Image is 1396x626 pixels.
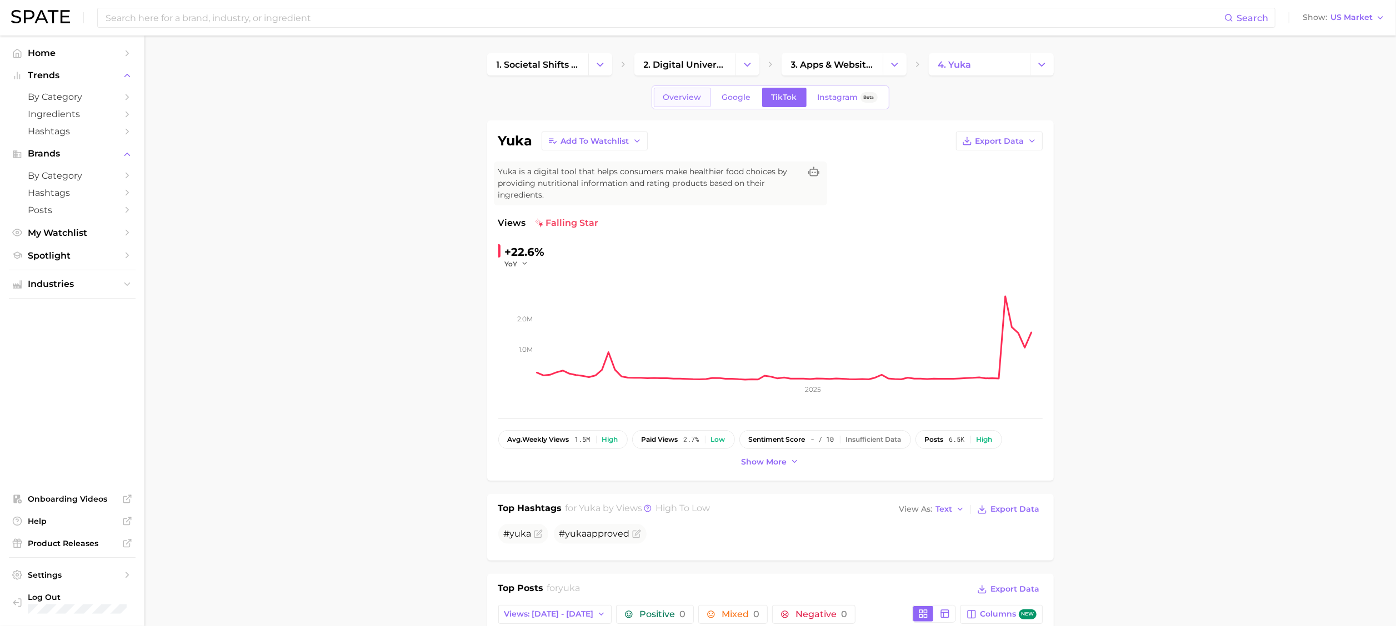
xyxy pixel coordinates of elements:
[679,609,686,619] span: 0
[772,93,797,102] span: TikTok
[805,385,821,393] tspan: 2025
[949,436,965,443] span: 6.5k
[565,502,710,517] h2: for by Views
[28,250,117,261] span: Spotlight
[9,201,136,219] a: Posts
[504,528,532,539] span: #
[735,53,759,75] button: Change Category
[991,584,1040,594] span: Export Data
[517,315,533,323] tspan: 2.0m
[722,610,759,619] span: Mixed
[28,570,117,580] span: Settings
[656,503,710,513] span: high to low
[11,10,70,23] img: SPATE
[974,502,1042,517] button: Export Data
[28,592,127,602] span: Log Out
[498,502,562,517] h1: Top Hashtags
[9,567,136,583] a: Settings
[9,88,136,105] a: by Category
[846,436,902,443] div: Insufficient Data
[28,126,117,137] span: Hashtags
[975,137,1024,146] span: Export Data
[28,70,117,80] span: Trends
[28,538,117,548] span: Product Releases
[654,88,711,107] a: Overview
[753,609,759,619] span: 0
[960,605,1042,624] button: Columnsnew
[739,455,802,469] button: Show more
[742,457,787,467] span: Show more
[980,609,1036,620] span: Columns
[542,132,648,150] button: Add to Watchlist
[1237,13,1268,23] span: Search
[632,529,641,538] button: Flag as miscategorized or irrelevant
[639,610,686,619] span: Positive
[1330,14,1373,21] span: US Market
[561,137,629,146] span: Add to Watchlist
[864,93,874,102] span: Beta
[632,430,735,449] button: paid views2.7%Low
[791,59,873,70] span: 3. apps & websites
[9,276,136,292] button: Industries
[749,436,805,443] span: sentiment score
[936,506,953,512] span: Text
[739,430,911,449] button: sentiment score- / 10Insufficient Data
[713,88,760,107] a: Google
[498,166,800,201] span: Yuka is a digital tool that helps consumers make healthier food choices by providing nutritional ...
[9,589,136,617] a: Log out. Currently logged in with e-mail akashche@kenvue.com.
[28,109,117,119] span: Ingredients
[938,59,972,70] span: 4. yuka
[841,609,847,619] span: 0
[1019,609,1037,620] span: new
[795,610,847,619] span: Negative
[9,167,136,184] a: by Category
[28,279,117,289] span: Industries
[505,243,545,261] div: +22.6%
[711,436,725,443] div: Low
[28,516,117,526] span: Help
[644,59,726,70] span: 2. digital universe
[487,53,588,75] a: 1. societal shifts & culture
[9,184,136,201] a: Hashtags
[535,216,599,230] span: falling star
[28,188,117,198] span: Hashtags
[566,528,587,539] span: yuka
[588,53,612,75] button: Change Category
[558,583,580,593] span: yuka
[9,513,136,529] a: Help
[498,605,612,624] button: Views: [DATE] - [DATE]
[722,93,751,102] span: Google
[808,88,887,107] a: InstagramBeta
[883,53,907,75] button: Change Category
[782,53,883,75] a: 3. apps & websites
[559,528,630,539] span: # approved
[104,8,1224,27] input: Search here for a brand, industry, or ingredient
[505,259,518,269] span: YoY
[535,219,544,228] img: falling star
[504,609,594,619] span: Views: [DATE] - [DATE]
[508,435,523,443] abbr: average
[974,582,1042,597] button: Export Data
[498,134,533,148] h1: yuka
[547,582,580,598] h2: for
[897,502,968,517] button: View AsText
[9,123,136,140] a: Hashtags
[1030,53,1054,75] button: Change Category
[9,145,136,162] button: Brands
[28,149,117,159] span: Brands
[510,528,532,539] span: yuka
[28,48,117,58] span: Home
[1300,11,1388,25] button: ShowUS Market
[1303,14,1327,21] span: Show
[684,436,699,443] span: 2.7%
[663,93,702,102] span: Overview
[498,582,544,598] h1: Top Posts
[508,436,569,443] span: weekly views
[579,503,601,513] span: yuka
[925,436,944,443] span: posts
[929,53,1030,75] a: 4. yuka
[519,345,533,354] tspan: 1.0m
[28,205,117,215] span: Posts
[505,259,529,269] button: YoY
[9,44,136,62] a: Home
